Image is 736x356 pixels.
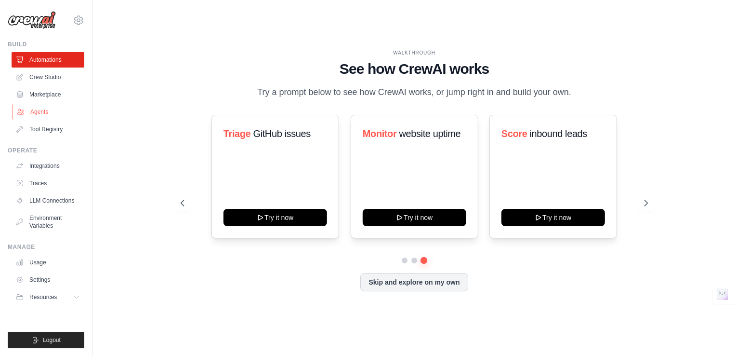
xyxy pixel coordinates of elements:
a: Automations [12,52,84,68]
div: Build [8,41,84,48]
button: Try it now [223,209,327,226]
a: Agents [13,104,85,120]
span: Score [501,128,527,139]
a: Marketplace [12,87,84,102]
a: Traces [12,176,84,191]
button: Skip and explore on my own [360,273,468,291]
a: Crew Studio [12,69,84,85]
a: LLM Connections [12,193,84,208]
img: Logo [8,11,56,29]
span: Logout [43,336,61,344]
span: GitHub issues [253,128,311,139]
p: Try a prompt below to see how CrewAI works, or jump right in and build your own. [252,85,576,99]
div: Manage [8,243,84,251]
div: WALKTHROUGH [181,49,648,56]
a: Environment Variables [12,210,84,233]
button: Logout [8,332,84,348]
button: Try it now [501,209,605,226]
span: Resources [29,293,57,301]
a: Settings [12,272,84,288]
h1: See how CrewAI works [181,60,648,78]
a: Tool Registry [12,122,84,137]
span: website uptime [399,128,460,139]
span: Triage [223,128,251,139]
a: Integrations [12,158,84,174]
span: Monitor [363,128,397,139]
span: inbound leads [530,128,587,139]
button: Resources [12,289,84,305]
button: Try it now [363,209,466,226]
iframe: Chat Widget [688,310,736,356]
div: Operate [8,147,84,154]
a: Usage [12,255,84,270]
